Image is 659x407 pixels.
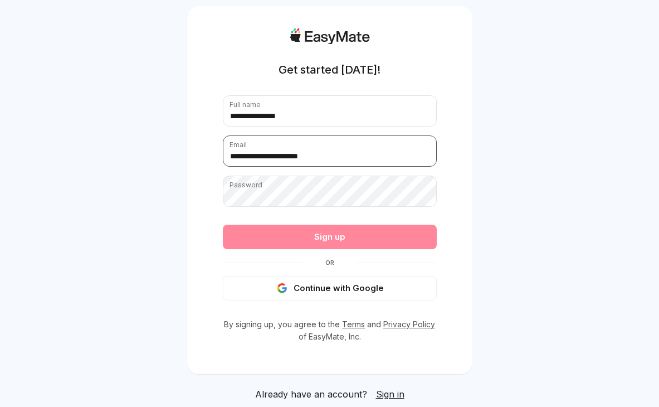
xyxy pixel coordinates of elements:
[383,319,435,329] a: Privacy Policy
[376,389,404,400] span: Sign in
[376,387,404,401] a: Sign in
[342,319,365,329] a: Terms
[255,387,367,401] span: Already have an account?
[303,258,357,267] span: Or
[223,276,437,301] button: Continue with Google
[223,318,437,343] p: By signing up, you agree to the and of EasyMate, Inc.
[279,62,380,77] h1: Get started [DATE]!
